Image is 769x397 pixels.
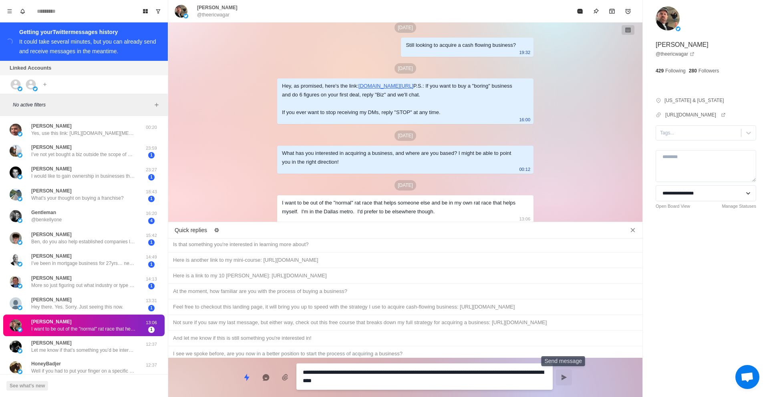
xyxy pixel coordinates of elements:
[141,145,161,152] p: 23:59
[148,174,155,180] span: 1
[148,261,155,268] span: 1
[31,187,72,194] p: [PERSON_NAME]
[519,165,530,174] p: 00:12
[31,260,135,267] p: I’ve been in mortgage business for 27yrs… never bought a business so this will be new for me. Loo...
[141,297,161,304] p: 13:31
[148,239,155,246] span: 1
[10,297,22,309] img: picture
[18,240,22,245] img: picture
[141,210,161,217] p: 16:20
[31,318,72,325] p: [PERSON_NAME]
[282,82,516,117] div: Hey, as promised, here's the link: P.S.: If you want to buy a "boring" business and do 6 figures ...
[141,362,161,369] p: 12:37
[139,5,152,18] button: Board View
[31,144,72,151] p: [PERSON_NAME]
[173,334,638,343] div: And let me know if this is still something you're interested in!
[656,40,709,50] p: [PERSON_NAME]
[282,198,516,216] div: I want to be out of the "normal" rat race that helps someone else and be in my own rat race that ...
[175,226,207,235] p: Quick replies
[141,319,161,326] p: 13:06
[18,153,22,158] img: picture
[31,151,135,158] p: I’ve not yet bought a biz outside the scope of my own experience… I’m interested in how you make ...
[18,284,22,289] img: picture
[395,180,416,190] p: [DATE]
[664,97,724,104] p: [US_STATE] & [US_STATE]
[31,303,123,311] p: Hey there. Yes. Sorry. Just seeing this now.
[10,254,22,266] img: picture
[722,203,756,210] a: Manage Statuses
[519,48,530,57] p: 19:32
[18,218,22,223] img: picture
[210,224,223,237] button: Edit quick replies
[175,5,187,18] img: picture
[18,196,22,201] img: picture
[141,188,161,195] p: 18:43
[699,67,719,74] p: Followers
[358,83,413,89] a: [DOMAIN_NAME][URL]
[173,318,638,327] div: Not sure if you saw my last message, but either way, check out this free course that breaks down ...
[10,232,22,244] img: picture
[556,369,572,385] button: Send message
[141,232,161,239] p: 15:42
[604,3,620,19] button: Archive
[31,339,72,347] p: [PERSON_NAME]
[10,166,22,178] img: picture
[31,130,135,137] p: Yes, use this link: [URL][DOMAIN_NAME][MEDICAL_DATA]
[239,369,255,385] button: Quick replies
[13,101,152,108] p: No active filters
[18,86,22,91] img: picture
[31,367,135,375] p: Well if you had to put your finger on a specific part of the process that’s holding you back from...
[10,341,22,353] img: picture
[152,100,161,110] button: Add filters
[665,67,686,74] p: Following
[665,111,726,118] a: [URL][DOMAIN_NAME]
[16,5,29,18] button: Notifications
[31,296,72,303] p: [PERSON_NAME]
[10,145,22,157] img: picture
[10,276,22,288] img: picture
[141,276,161,283] p: 14:13
[197,4,238,11] p: [PERSON_NAME]
[735,365,759,389] a: Open chat
[173,287,638,296] div: At the moment, how familiar are you with the process of buying a business?
[395,130,416,141] p: [DATE]
[148,283,155,289] span: 1
[18,262,22,267] img: picture
[18,327,22,332] img: picture
[173,303,638,311] div: Feel free to checkout this landing page, it will bring you up to speed with the strategy I use to...
[173,349,638,358] div: I see we spoke before, are you now in a better position to start the process of acquiring a busin...
[10,188,22,201] img: picture
[141,124,161,131] p: 00:20
[31,194,124,202] p: What’s your thought on buying a franchise?
[173,271,638,280] div: Here is a link to my 10 [PERSON_NAME]: [URL][DOMAIN_NAME]
[141,341,161,348] p: 12:37
[18,132,22,136] img: picture
[277,369,293,385] button: Add media
[282,149,516,166] div: What has you interested in acquiring a business, and where are you based? I might be able to poin...
[31,347,135,354] p: Let me know if that’s something you’d be interested in and I can set you up on a call with my con...
[148,305,155,311] span: 1
[406,41,516,50] div: Still looking to acquire a cash flowing business?
[656,203,690,210] a: Open Board View
[148,218,155,224] span: 4
[31,360,61,367] p: HoneyBadjer
[656,50,695,58] a: @theericwagar
[141,254,161,261] p: 14:49
[6,381,48,391] button: See what's new
[31,253,72,260] p: [PERSON_NAME]
[31,216,62,223] p: @benkellyone
[689,67,697,74] p: 280
[33,86,38,91] img: picture
[676,26,680,31] img: picture
[148,327,155,333] span: 1
[18,349,22,353] img: picture
[31,231,72,238] p: [PERSON_NAME]
[10,124,22,136] img: picture
[10,361,22,373] img: picture
[183,14,188,18] img: picture
[148,152,155,158] span: 1
[31,209,56,216] p: Gentleman
[31,122,72,130] p: [PERSON_NAME]
[18,174,22,179] img: picture
[395,63,416,74] p: [DATE]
